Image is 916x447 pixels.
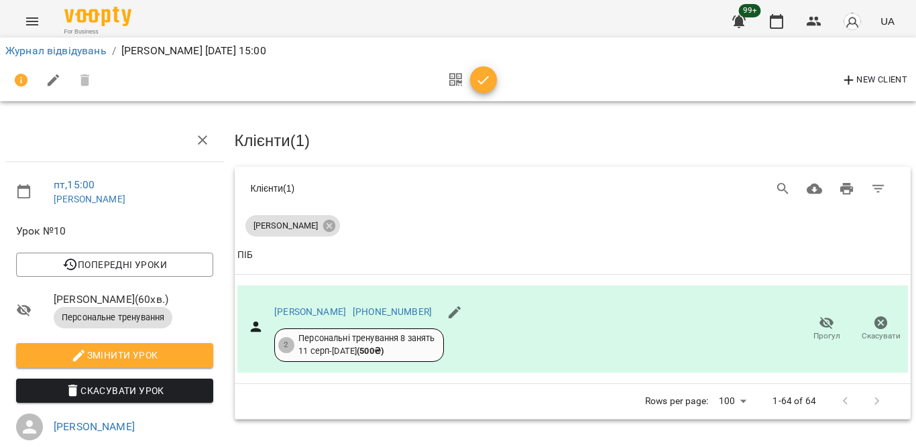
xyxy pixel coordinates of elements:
div: 100 [713,391,751,411]
a: Журнал відвідувань [5,44,107,57]
button: UA [875,9,900,34]
span: New Client [841,72,907,88]
a: [PERSON_NAME] [274,306,346,317]
button: Фільтр [862,173,895,205]
div: Клієнти ( 1 ) [251,182,531,195]
button: Друк [831,173,863,205]
p: Rows per page: [645,395,708,408]
span: Змінити урок [27,347,203,363]
span: Скасувати [862,330,901,342]
button: Прогул [799,310,854,348]
div: Sort [237,247,253,263]
button: Скасувати Урок [16,379,213,403]
div: Table Toolbar [235,167,911,210]
span: Скасувати Урок [27,383,203,399]
button: Search [767,173,799,205]
nav: breadcrumb [5,43,911,59]
span: Прогул [813,330,840,342]
p: [PERSON_NAME] [DATE] 15:00 [121,43,266,59]
button: Попередні уроки [16,253,213,277]
div: [PERSON_NAME] [245,215,340,237]
button: New Client [838,70,911,91]
p: 1-64 of 64 [772,395,815,408]
button: Завантажити CSV [799,173,831,205]
li: / [112,43,116,59]
div: 2 [278,337,294,353]
a: [PERSON_NAME] [54,194,125,204]
h3: Клієнти ( 1 ) [235,132,911,149]
button: Menu [16,5,48,38]
span: UA [880,14,895,28]
span: ПІБ [237,247,909,263]
div: Персональні тренування 8 занять 11 серп - [DATE] [298,332,435,357]
button: Скасувати [854,310,908,348]
span: Попередні уроки [27,257,203,273]
img: avatar_s.png [843,12,862,31]
div: ПІБ [237,247,253,263]
span: Персональне тренування [54,312,172,324]
img: Voopty Logo [64,7,131,26]
span: Урок №10 [16,223,213,239]
span: For Business [64,27,131,36]
span: [PERSON_NAME] ( 60 хв. ) [54,292,213,308]
a: [PERSON_NAME] [54,420,135,433]
span: [PERSON_NAME] [245,220,326,232]
b: ( 500 ₴ ) [357,346,384,356]
a: пт , 15:00 [54,178,95,191]
a: [PHONE_NUMBER] [353,306,432,317]
span: 99+ [739,4,761,17]
button: Змінити урок [16,343,213,367]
